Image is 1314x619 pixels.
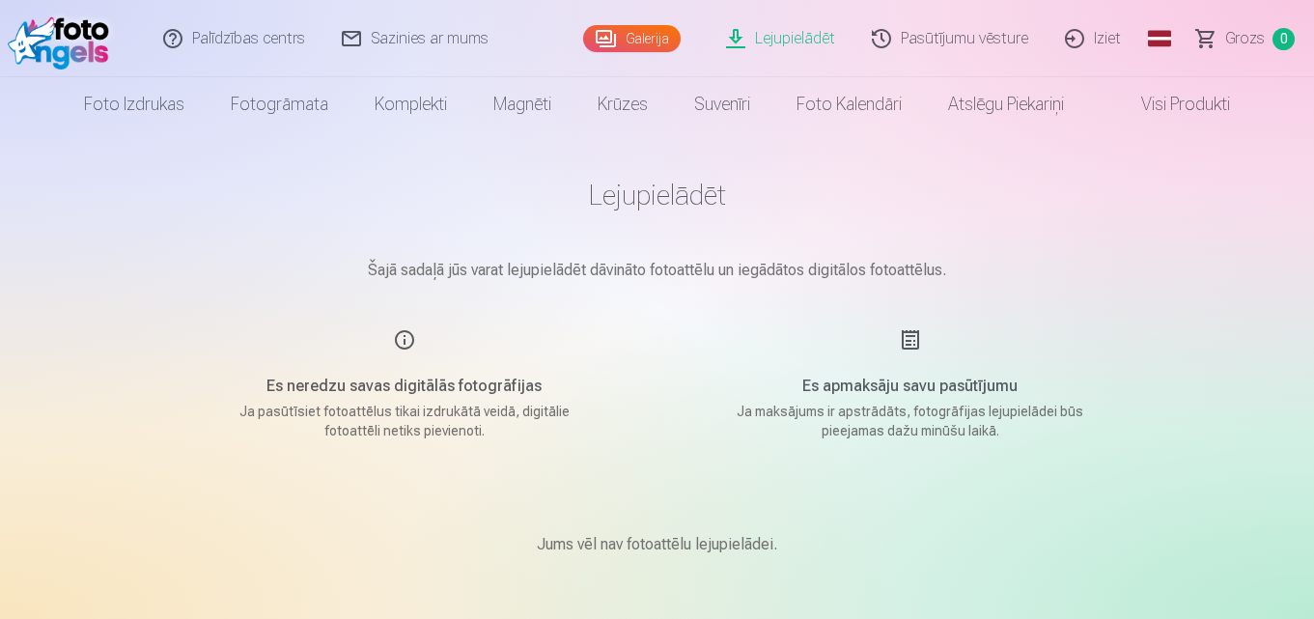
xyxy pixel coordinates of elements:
[773,77,925,131] a: Foto kalendāri
[221,375,588,398] h5: Es neredzu savas digitālās fotogrāfijas
[671,77,773,131] a: Suvenīri
[574,77,671,131] a: Krūzes
[61,77,208,131] a: Foto izdrukas
[8,8,119,70] img: /fa1
[537,533,777,556] p: Jums vēl nav fotoattēlu lejupielādei.
[221,402,588,440] p: Ja pasūtīsiet fotoattēlus tikai izdrukātā veidā, digitālie fotoattēli netiks pievienoti.
[583,25,681,52] a: Galerija
[727,375,1094,398] h5: Es apmaksāju savu pasūtījumu
[1272,28,1295,50] span: 0
[208,77,351,131] a: Fotogrāmata
[470,77,574,131] a: Magnēti
[925,77,1087,131] a: Atslēgu piekariņi
[727,402,1094,440] p: Ja maksājums ir apstrādāts, fotogrāfijas lejupielādei būs pieejamas dažu minūšu laikā.
[1087,77,1253,131] a: Visi produkti
[351,77,470,131] a: Komplekti
[175,259,1140,282] p: Šajā sadaļā jūs varat lejupielādēt dāvināto fotoattēlu un iegādātos digitālos fotoattēlus.
[175,178,1140,212] h1: Lejupielādēt
[1225,27,1265,50] span: Grozs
